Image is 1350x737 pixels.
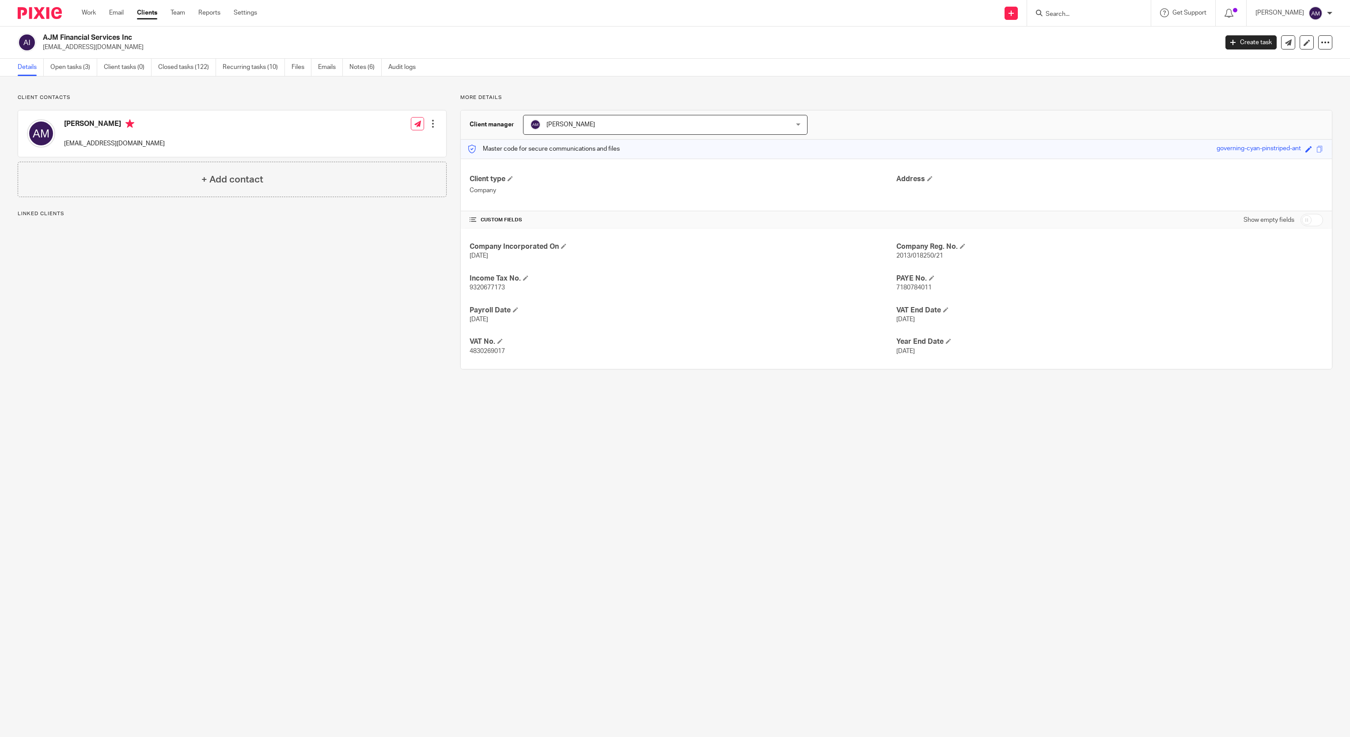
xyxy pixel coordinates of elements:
span: 9320677173 [470,285,505,291]
h4: Year End Date [896,337,1323,346]
a: Notes (6) [349,59,382,76]
a: Team [171,8,185,17]
a: Create task [1225,35,1277,49]
span: Get Support [1172,10,1206,16]
a: Open tasks (3) [50,59,97,76]
span: 2013/018250/21 [896,253,943,259]
h4: VAT No. [470,337,896,346]
span: [DATE] [896,316,915,323]
h2: AJM Financial Services Inc [43,33,978,42]
p: [EMAIL_ADDRESS][DOMAIN_NAME] [64,139,165,148]
p: [PERSON_NAME] [1255,8,1304,17]
h4: Client type [470,175,896,184]
a: Email [109,8,124,17]
h3: Client manager [470,120,514,129]
h4: Payroll Date [470,306,896,315]
input: Search [1045,11,1124,19]
h4: VAT End Date [896,306,1323,315]
a: Audit logs [388,59,422,76]
a: Closed tasks (122) [158,59,216,76]
span: [DATE] [470,316,488,323]
label: Show empty fields [1244,216,1294,224]
h4: Income Tax No. [470,274,896,283]
img: svg%3E [530,119,541,130]
span: 4830269017 [470,348,505,354]
div: governing-cyan-pinstriped-ant [1217,144,1301,154]
img: Pixie [18,7,62,19]
a: Recurring tasks (10) [223,59,285,76]
i: Primary [125,119,134,128]
p: More details [460,94,1332,101]
span: [DATE] [470,253,488,259]
span: 7180784011 [896,285,932,291]
h4: Address [896,175,1323,184]
a: Details [18,59,44,76]
a: Clients [137,8,157,17]
a: Work [82,8,96,17]
a: Settings [234,8,257,17]
p: Client contacts [18,94,447,101]
h4: [PERSON_NAME] [64,119,165,130]
a: Client tasks (0) [104,59,152,76]
p: Master code for secure communications and files [467,144,620,153]
img: svg%3E [1308,6,1323,20]
a: Files [292,59,311,76]
p: Linked clients [18,210,447,217]
a: Emails [318,59,343,76]
img: svg%3E [27,119,55,148]
h4: Company Reg. No. [896,242,1323,251]
h4: PAYE No. [896,274,1323,283]
h4: Company Incorporated On [470,242,896,251]
h4: CUSTOM FIELDS [470,217,896,224]
p: [EMAIL_ADDRESS][DOMAIN_NAME] [43,43,1212,52]
p: Company [470,186,896,195]
a: Reports [198,8,220,17]
h4: + Add contact [201,173,263,186]
img: svg%3E [18,33,36,52]
span: [DATE] [896,348,915,354]
span: [PERSON_NAME] [546,122,595,128]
